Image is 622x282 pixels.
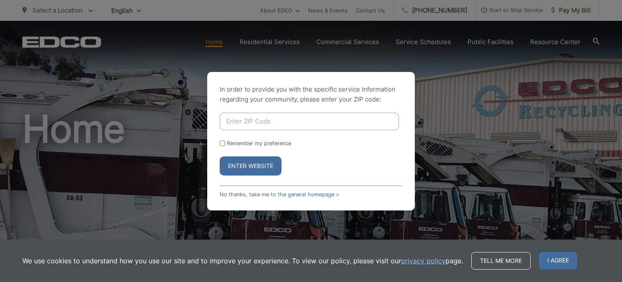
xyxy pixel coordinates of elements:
[539,252,577,270] span: I agree
[220,156,282,176] button: Enter Website
[22,256,463,266] p: We use cookies to understand how you use our site and to improve your experience. To view our pol...
[401,256,446,266] a: privacy policy
[227,140,291,146] label: Remember my preference
[220,191,339,198] a: No thanks, take me to the general homepage >
[220,113,399,130] input: Enter ZIP Code
[220,84,402,104] p: In order to provide you with the specific service information regarding your community, please en...
[471,252,531,270] a: Tell me more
